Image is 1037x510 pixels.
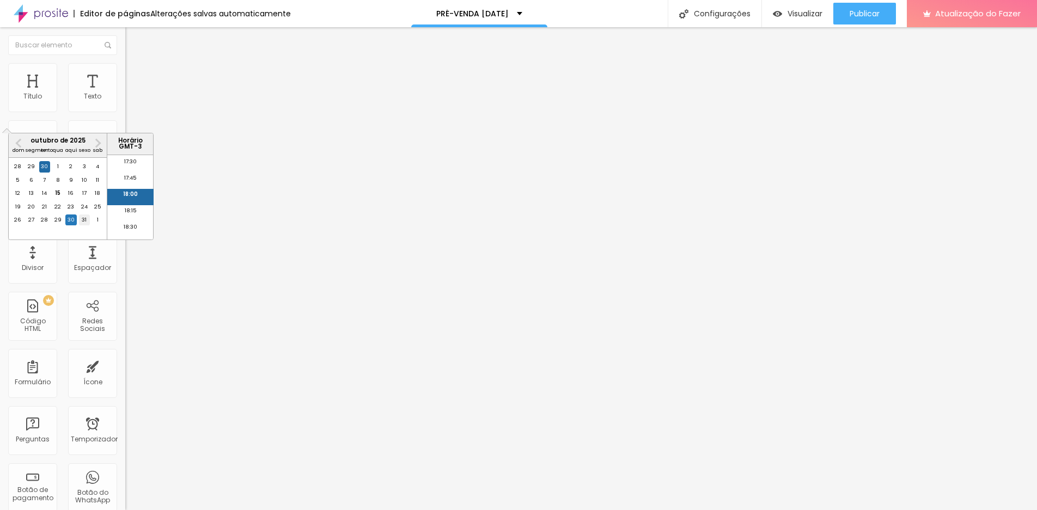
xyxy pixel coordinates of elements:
[125,207,137,214] font: 18:15
[26,188,36,199] div: Choose segunda-feira, 13 de outubro de 2025
[80,316,105,333] font: Redes Sociais
[762,3,833,24] button: Visualizar
[30,136,86,145] font: outubro de 2025
[125,27,1037,510] iframe: Editor
[79,214,90,225] div: Choose sexta-feira, 31 de outubro de 2025
[694,8,751,19] font: Configurações
[52,161,63,172] div: Choose quarta-feira, 1 de outubro de 2025
[52,188,63,199] div: Choose quarta-feira, 15 de outubro de 2025
[41,146,48,153] font: ter
[65,214,76,225] div: Choose quinta-feira, 30 de outubro de 2025
[13,214,23,225] div: Choose domingo, 26 de outubro de 2025
[92,161,103,172] div: Choose sábado, 4 de outubro de 2025
[10,134,27,152] button: Mês anterior
[39,214,50,225] div: Choose terça-feira, 28 de outubro de 2025
[92,188,103,199] div: Choose sábado, 18 de outubro de 2025
[65,161,76,172] div: Choose quinta-feira, 2 de outubro de 2025
[436,8,509,19] font: PRÉ-VENDA [DATE]
[16,434,50,444] font: Perguntas
[22,263,44,272] font: Divisor
[79,175,90,186] div: Choose sexta-feira, 10 de outubro de 2025
[13,175,23,186] div: Choose domingo, 5 de outubro de 2025
[79,146,90,153] font: sexo
[13,188,23,199] div: Choose domingo, 12 de outubro de 2025
[52,175,63,186] div: Choose quarta-feira, 8 de outubro de 2025
[65,146,77,153] font: aqui
[11,161,105,227] div: month 2025-10
[788,8,822,19] font: Visualizar
[80,8,150,19] font: Editor de páginas
[71,434,118,444] font: Temporizador
[8,35,117,55] input: Buscar elemento
[13,485,53,502] font: Botão de pagamento
[124,174,137,181] font: 17:45
[79,161,90,172] div: Choose sexta-feira, 3 de outubro de 2025
[124,223,137,230] font: 18:30
[118,136,143,145] font: Horário
[39,161,50,172] div: Choose terça-feira, 30 de setembro de 2025
[75,488,110,505] font: Botão do WhatsApp
[150,8,291,19] font: Alterações salvas automaticamente
[26,201,36,212] div: Choose segunda-feira, 20 de outubro de 2025
[833,3,896,24] button: Publicar
[39,188,50,199] div: Choose terça-feira, 14 de outubro de 2025
[65,188,76,199] div: Choose quinta-feira, 16 de outubro de 2025
[773,9,782,19] img: view-1.svg
[65,201,76,212] div: Choose quinta-feira, 23 de outubro de 2025
[92,201,103,212] div: Choose sábado, 25 de outubro de 2025
[935,8,1021,19] font: Atualização do Fazer
[13,161,23,172] div: Choose domingo, 28 de setembro de 2025
[53,146,63,153] font: qua
[123,191,138,198] font: 18:00
[79,188,90,199] div: Choose sexta-feira, 17 de outubro de 2025
[74,263,111,272] font: Espaçador
[105,42,111,48] img: Ícone
[89,134,107,152] button: Próximo mês
[92,214,103,225] div: Choose sábado, 1 de novembro de 2025
[84,91,101,101] font: Texto
[26,161,36,172] div: Choose segunda-feira, 29 de setembro de 2025
[13,201,23,212] div: Choose domingo, 19 de outubro de 2025
[119,142,134,151] font: GMT
[83,377,102,386] font: Ícone
[39,201,50,212] div: Choose terça-feira, 21 de outubro de 2025
[23,91,42,101] font: Título
[15,377,51,386] font: Formulário
[92,175,103,186] div: Choose sábado, 11 de outubro de 2025
[79,201,90,212] div: Choose sexta-feira, 24 de outubro de 2025
[20,316,46,333] font: Código HTML
[124,158,137,165] font: 17:30
[39,175,50,186] div: Choose terça-feira, 7 de outubro de 2025
[679,9,688,19] img: Ícone
[52,201,63,212] div: Choose quarta-feira, 22 de outubro de 2025
[26,214,36,225] div: Choose segunda-feira, 27 de outubro de 2025
[65,175,76,186] div: Choose quinta-feira, 9 de outubro de 2025
[26,175,36,186] div: Choose segunda-feira, 6 de outubro de 2025
[850,8,880,19] font: Publicar
[52,214,63,225] div: Choose quarta-feira, 29 de outubro de 2025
